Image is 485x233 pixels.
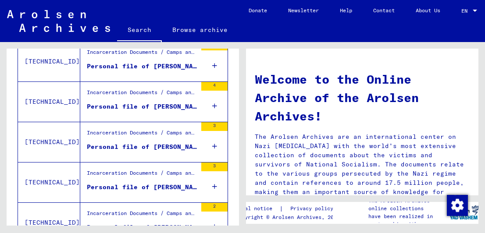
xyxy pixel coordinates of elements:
td: [TECHNICAL_ID] [18,122,80,162]
div: Personal file of [PERSON_NAME], born on [DEMOGRAPHIC_DATA] [87,62,197,71]
div: Personal file of [PERSON_NAME], born on [DEMOGRAPHIC_DATA] [87,142,197,152]
div: Personal file of [PERSON_NAME], born on [DEMOGRAPHIC_DATA] [87,183,197,192]
p: have been realized in partnership with [368,212,449,228]
div: 3 [201,122,228,131]
h1: Welcome to the Online Archive of the Arolsen Archives! [255,70,470,125]
td: [TECHNICAL_ID] [18,81,80,122]
div: Incarceration Documents / Camps and Ghettos / Mauthausen Concentration Camp / Individual Document... [87,169,197,181]
div: Incarceration Documents / Camps and Ghettos / Mauthausen Concentration Camp / Individual Document... [87,88,197,101]
div: 2 [201,203,228,212]
p: The Arolsen Archives online collections [368,197,449,212]
a: Privacy policy [283,204,344,213]
mat-select-trigger: EN [461,7,467,14]
div: Incarceration Documents / Camps and Ghettos / Mauthausen Concentration Camp / Individual Document... [87,209,197,222]
div: Personal file of [PERSON_NAME], born on [DEMOGRAPHIC_DATA] [87,102,197,111]
a: Search [117,19,162,42]
p: Copyright © Arolsen Archives, 2021 [235,213,344,221]
div: | [235,204,344,213]
td: [TECHNICAL_ID] [18,162,80,202]
a: Legal notice [235,204,279,213]
a: Browse archive [162,19,238,40]
img: Arolsen_neg.svg [7,10,110,32]
div: 3 [201,162,228,171]
div: Personal file of [PERSON_NAME], born on [DEMOGRAPHIC_DATA] [87,223,197,232]
img: Zustimmung ändern [447,195,468,216]
div: Incarceration Documents / Camps and Ghettos / Mauthausen Concentration Camp / Individual Document... [87,129,197,141]
div: Incarceration Documents / Camps and Ghettos / Mauthausen Concentration Camp / Individual Document... [87,48,197,60]
p: The Arolsen Archives are an international center on Nazi [MEDICAL_DATA] with the world’s most ext... [255,132,470,206]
